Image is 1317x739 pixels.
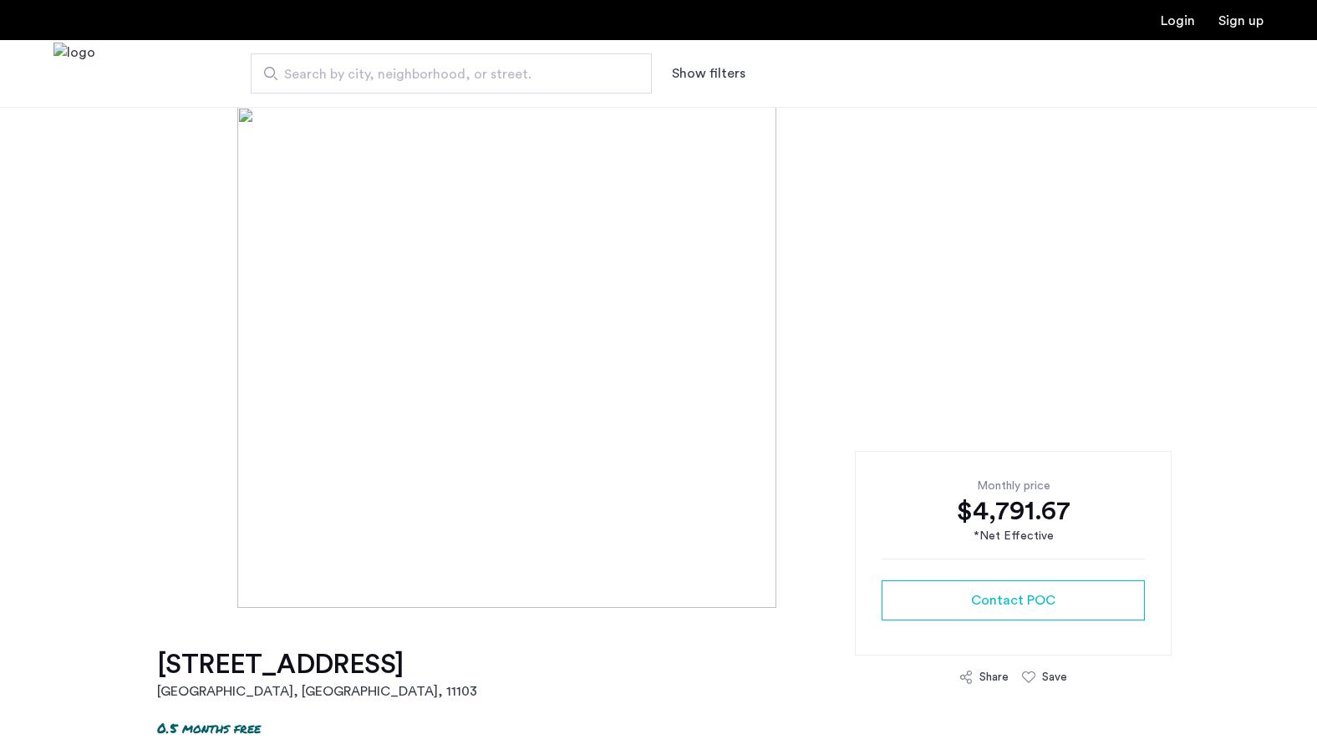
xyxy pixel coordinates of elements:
[251,53,652,94] input: Apartment Search
[157,718,261,737] p: 0.5 months free
[157,648,477,701] a: [STREET_ADDRESS][GEOGRAPHIC_DATA], [GEOGRAPHIC_DATA], 11103
[971,590,1055,610] span: Contact POC
[1218,14,1264,28] a: Registration
[53,43,95,105] a: Cazamio Logo
[237,107,1081,608] img: [object%20Object]
[882,494,1145,528] div: $4,791.67
[157,648,477,681] h1: [STREET_ADDRESS]
[284,64,605,84] span: Search by city, neighborhood, or street.
[882,528,1145,545] div: *Net Effective
[882,478,1145,494] div: Monthly price
[157,681,477,701] h2: [GEOGRAPHIC_DATA], [GEOGRAPHIC_DATA] , 11103
[979,669,1009,686] div: Share
[53,43,95,105] img: logo
[1161,14,1195,28] a: Login
[882,580,1145,620] button: button
[672,63,745,84] button: Show or hide filters
[1042,669,1067,686] div: Save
